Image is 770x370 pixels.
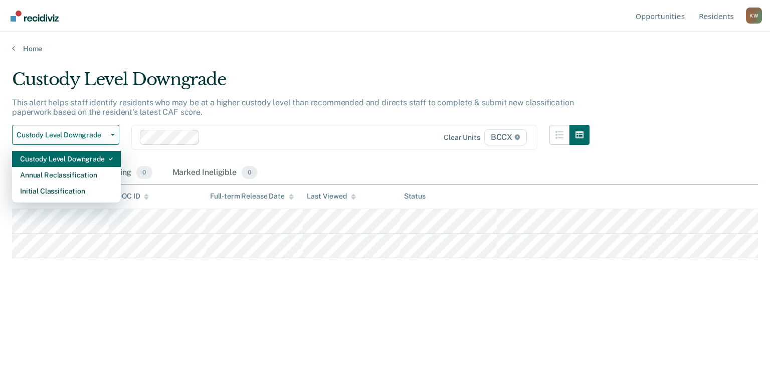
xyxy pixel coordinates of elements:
button: Profile dropdown button [746,8,762,24]
div: TDOC ID [113,192,149,201]
div: Marked Ineligible0 [170,162,260,184]
span: BCCX [484,129,527,145]
span: 0 [242,166,257,179]
div: Custody Level Downgrade [20,151,113,167]
div: K W [746,8,762,24]
span: 0 [136,166,152,179]
div: Clear units [444,133,480,142]
div: Full-term Release Date [210,192,294,201]
div: Last Viewed [307,192,355,201]
div: Pending0 [99,162,154,184]
img: Recidiviz [11,11,59,22]
div: Dropdown Menu [12,147,121,203]
div: Status [404,192,426,201]
a: Home [12,44,758,53]
div: Initial Classification [20,183,113,199]
div: Annual Reclassification [20,167,113,183]
span: Custody Level Downgrade [17,131,107,139]
button: Custody Level Downgrade [12,125,119,145]
p: This alert helps staff identify residents who may be at a higher custody level than recommended a... [12,98,574,117]
div: Custody Level Downgrade [12,69,590,98]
